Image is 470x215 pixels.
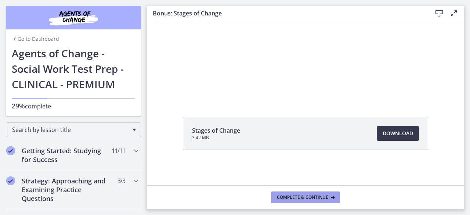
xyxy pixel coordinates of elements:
span: Search by lesson title [12,126,129,134]
p: complete [12,101,135,111]
h2: Getting Started: Studying for Success [22,146,111,164]
span: 11 / 11 [112,146,125,155]
button: Complete & continue [271,191,340,203]
span: Stages of Change [192,126,240,135]
h2: Strategy: Approaching and Examining Practice Questions [22,176,111,203]
span: Complete & continue [277,194,328,200]
span: 29% [12,101,25,110]
img: Agents of Change [29,9,117,26]
span: Download [383,129,413,138]
span: 3.42 MB [192,135,240,141]
div: Search by lesson title [6,122,141,137]
h1: Agents of Change - Social Work Test Prep - CLINICAL - PREMIUM [12,46,135,92]
span: 3 / 3 [117,176,125,185]
a: Go to Dashboard [12,35,59,43]
h3: Bonus: Stages of Change [153,9,420,18]
i: Completed [6,176,15,185]
i: Completed [6,146,15,155]
a: Download [377,126,419,141]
